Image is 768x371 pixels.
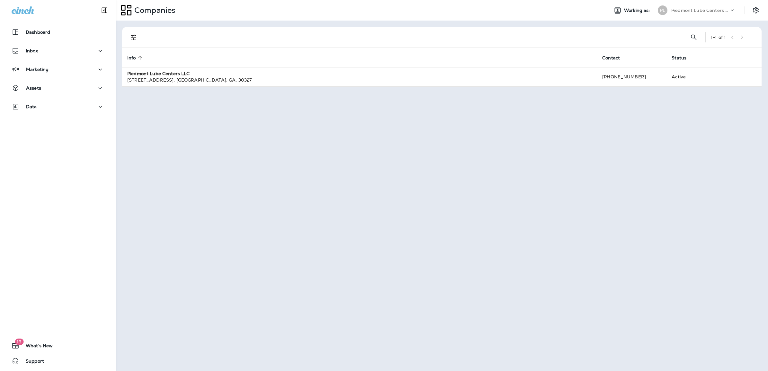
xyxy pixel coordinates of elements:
p: Inbox [26,48,38,53]
button: Inbox [6,44,109,57]
button: Settings [750,4,762,16]
p: Companies [132,5,175,15]
span: Working as: [624,8,651,13]
span: Status [672,55,686,61]
span: Support [19,358,44,366]
td: [PHONE_NUMBER] [597,67,666,86]
td: Active [666,67,714,86]
span: 19 [15,339,23,345]
p: Dashboard [26,30,50,35]
div: PL [658,5,667,15]
button: 19What's New [6,339,109,352]
button: Dashboard [6,26,109,39]
p: Assets [26,85,41,91]
button: Support [6,355,109,367]
p: Piedmont Lube Centers LLC [671,8,729,13]
span: Status [672,55,695,61]
span: Info [127,55,136,61]
button: Assets [6,82,109,94]
div: [STREET_ADDRESS] , [GEOGRAPHIC_DATA] , GA , 30327 [127,77,592,83]
strong: Piedmont Lube Centers LLC [127,71,190,76]
p: Marketing [26,67,49,72]
div: 1 - 1 of 1 [711,35,726,40]
p: Data [26,104,37,109]
span: Contact [602,55,628,61]
button: Marketing [6,63,109,76]
button: Data [6,100,109,113]
button: Collapse Sidebar [95,4,113,17]
button: Filters [127,31,140,44]
span: Contact [602,55,620,61]
button: Search Companies [687,31,700,44]
span: What's New [19,343,53,351]
span: Info [127,55,144,61]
